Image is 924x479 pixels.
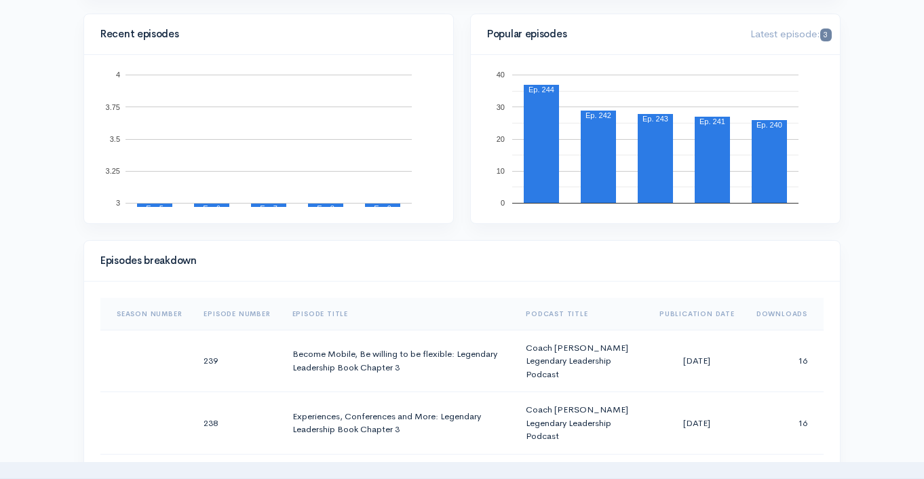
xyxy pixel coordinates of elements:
[699,117,725,126] text: Ep. 241
[528,85,554,94] text: Ep. 244
[497,167,505,175] text: 10
[487,28,734,40] h4: Popular episodes
[497,71,505,79] text: 40
[374,204,391,212] text: Ep. 9
[282,392,516,455] td: Experiences, Conferences and More: Legendary Leadership Book Chapter 3
[100,298,193,330] th: Sort column
[756,121,782,129] text: Ep. 240
[746,298,824,330] th: Sort column
[100,71,437,207] svg: A chart.
[515,392,649,455] td: Coach [PERSON_NAME] Legendary Leadership Podcast
[260,204,277,212] text: Ep. 7
[649,298,746,330] th: Sort column
[649,330,746,392] td: [DATE]
[750,27,832,40] span: Latest episode:
[497,135,505,143] text: 20
[487,71,824,207] svg: A chart.
[106,102,120,111] text: 3.75
[746,392,824,455] td: 16
[585,111,611,119] text: Ep. 242
[282,298,516,330] th: Sort column
[642,115,668,123] text: Ep. 243
[282,330,516,392] td: Become Mobile, Be willing to be flexible: Legendary Leadership Book Chapter 3
[110,135,120,143] text: 3.5
[193,298,281,330] th: Sort column
[146,204,163,212] text: Ep. 5
[193,392,281,455] td: 238
[515,298,649,330] th: Sort column
[515,330,649,392] td: Coach [PERSON_NAME] Legendary Leadership Podcast
[116,199,120,207] text: 3
[100,28,429,40] h4: Recent episodes
[501,199,505,207] text: 0
[317,204,334,212] text: Ep. 8
[746,330,824,392] td: 16
[193,330,281,392] td: 239
[820,28,832,41] span: 3
[203,204,220,212] text: Ep. 6
[106,167,120,175] text: 3.25
[116,71,120,79] text: 4
[100,255,815,267] h4: Episodes breakdown
[649,392,746,455] td: [DATE]
[497,102,505,111] text: 30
